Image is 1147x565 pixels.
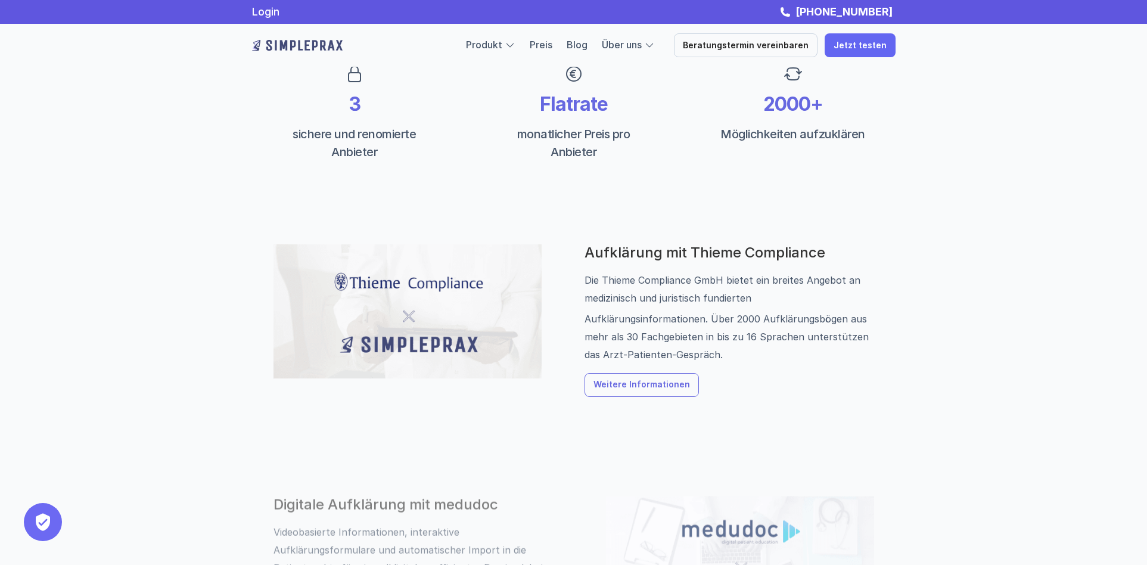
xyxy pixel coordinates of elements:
[276,93,433,116] p: 3
[714,125,872,143] p: Möglichkeiten aufzuklären
[273,496,563,514] h3: Digitale Aufklärung mit medudoc
[585,373,699,397] a: Weitere Informationen
[795,5,893,18] strong: [PHONE_NUMBER]
[714,93,872,116] p: 2000+
[567,39,588,51] a: Blog
[825,33,896,57] a: Jetzt testen
[674,33,817,57] a: Beratungstermin vereinbaren
[585,271,874,307] p: Die Thieme Compliance GmbH bietet ein breites Angebot an medizinisch und juristisch fundierten
[466,39,502,51] a: Produkt
[495,93,652,116] p: Flatrate
[585,244,874,262] h3: Aufklärung mit Thieme Compliance
[683,41,809,51] p: Beratungstermin vereinbaren
[602,39,642,51] a: Über uns
[530,39,552,51] a: Preis
[792,5,896,18] a: [PHONE_NUMBER]
[495,125,652,161] p: monatlicher Preis pro Anbieter
[276,125,433,161] p: sichere und renomierte Anbieter
[593,380,690,390] p: Weitere Informationen
[834,41,887,51] p: Jetzt testen
[585,310,874,364] p: Aufklärungsinformationen. Über 2000 Aufklärungsbögen aus mehr als 30 Fachgebieten in bis zu 16 Sp...
[273,244,542,378] img: Grafik mit dem Simpleprax Logo und Thieme Compliance
[252,5,279,18] a: Login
